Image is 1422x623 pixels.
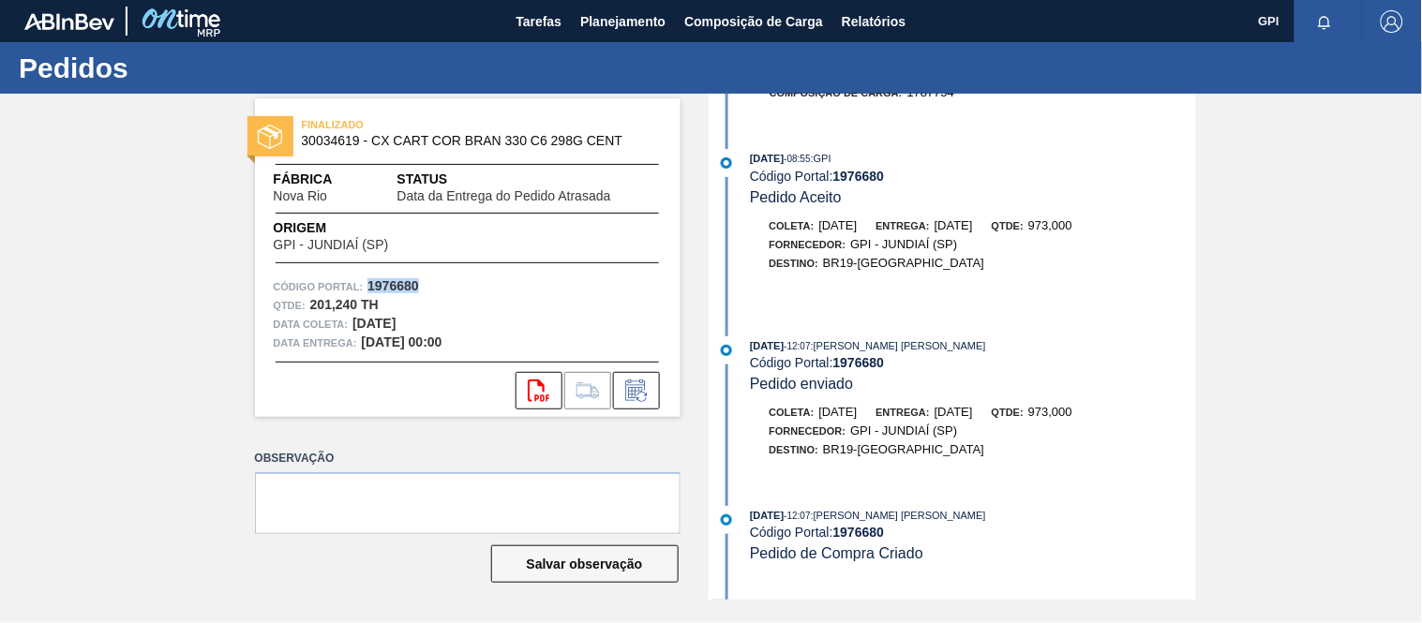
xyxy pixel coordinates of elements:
[258,125,282,149] img: status
[992,407,1024,418] span: Qtde:
[750,340,784,351] span: [DATE]
[516,372,562,409] div: Abrir arquivo PDF
[580,10,666,33] span: Planejamento
[750,545,923,561] span: Pedido de Compra Criado
[491,545,679,583] button: Salvar observação
[850,237,957,251] span: GPI - JUNDIAÍ (SP)
[819,405,858,419] span: [DATE]
[935,218,973,232] span: [DATE]
[935,405,973,419] span: [DATE]
[684,10,823,33] span: Composição de Carga
[1028,218,1072,232] span: 973,000
[721,157,732,169] img: atual
[1028,405,1072,419] span: 973,000
[1295,8,1355,35] button: Notificações
[397,170,662,189] span: Status
[770,258,819,269] span: Destino:
[785,511,811,521] span: - 12:07
[823,442,984,456] span: BR19-[GEOGRAPHIC_DATA]
[992,220,1024,231] span: Qtde:
[274,296,306,315] span: Qtde :
[811,153,831,164] span: : GPI
[750,525,1195,540] div: Código Portal:
[850,423,957,438] span: GPI - JUNDIAÍ (SP)
[785,341,811,351] span: - 12:07
[770,239,846,250] span: Fornecedor:
[770,425,846,437] span: Fornecedor:
[302,115,564,134] span: FINALIZADO
[750,189,842,205] span: Pedido Aceito
[362,334,442,349] strong: [DATE] 00:00
[785,154,811,164] span: - 08:55
[274,238,389,252] span: GPI - JUNDIAÍ (SP)
[770,407,815,418] span: Coleta:
[274,315,349,334] span: Data coleta:
[302,134,642,148] span: 30034619 - CX CART COR BRAN 330 C6 298G CENT
[750,355,1195,370] div: Código Portal:
[819,218,858,232] span: [DATE]
[397,189,611,203] span: Data da Entrega do Pedido Atrasada
[274,218,442,238] span: Origem
[721,345,732,356] img: atual
[811,510,986,521] span: : [PERSON_NAME] [PERSON_NAME]
[310,297,379,312] strong: 201,240 TH
[750,169,1195,184] div: Código Portal:
[274,277,364,296] span: Código Portal:
[274,189,328,203] span: Nova Rio
[750,376,853,392] span: Pedido enviado
[24,13,114,30] img: TNhmsLtSVTkK8tSr43FrP2fwEKptu5GPRR3wAAAABJRU5ErkJggg==
[770,220,815,231] span: Coleta:
[833,355,885,370] strong: 1976680
[274,170,387,189] span: Fábrica
[750,153,784,164] span: [DATE]
[833,169,885,184] strong: 1976680
[613,372,660,409] div: Informar alteração no pedido
[19,57,352,79] h1: Pedidos
[255,445,681,472] label: Observação
[811,340,986,351] span: : [PERSON_NAME] [PERSON_NAME]
[750,510,784,521] span: [DATE]
[564,372,611,409] div: Ir para Composição de Carga
[842,10,906,33] span: Relatórios
[770,87,903,98] span: Composição de Carga :
[876,407,930,418] span: Entrega:
[352,316,396,331] strong: [DATE]
[823,256,984,270] span: BR19-[GEOGRAPHIC_DATA]
[367,278,419,293] strong: 1976680
[833,525,885,540] strong: 1976680
[770,444,819,455] span: Destino:
[876,220,930,231] span: Entrega:
[1381,10,1403,33] img: Logout
[721,514,732,526] img: atual
[274,334,357,352] span: Data entrega:
[516,10,561,33] span: Tarefas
